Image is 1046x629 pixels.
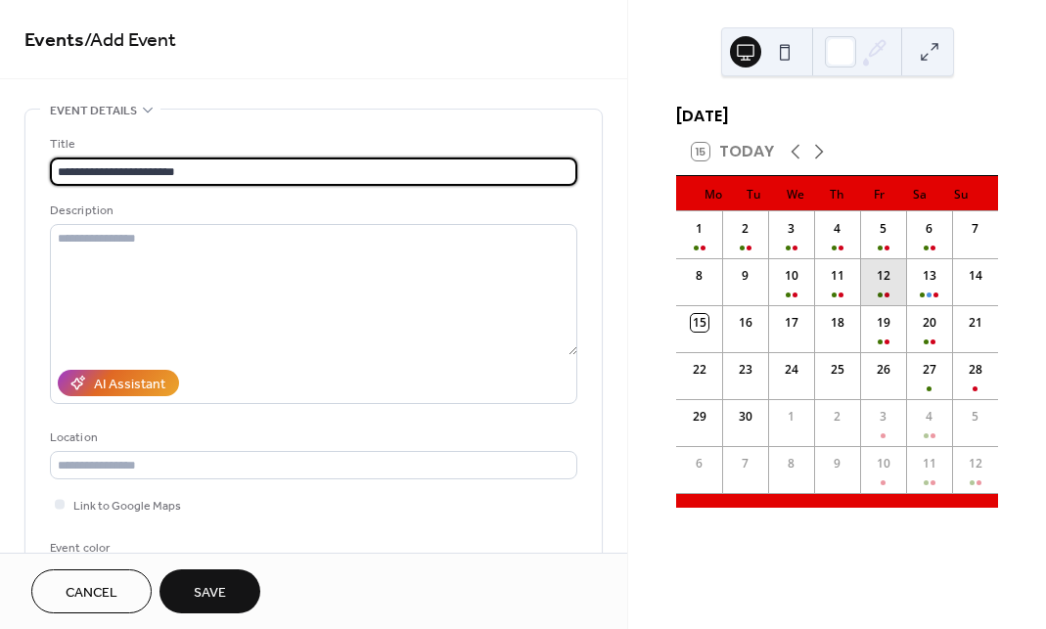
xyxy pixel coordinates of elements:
[967,408,984,426] div: 5
[691,267,708,285] div: 8
[829,267,846,285] div: 11
[50,538,197,559] div: Event color
[31,569,152,613] button: Cancel
[967,314,984,332] div: 21
[783,408,800,426] div: 1
[875,455,892,472] div: 10
[737,408,754,426] div: 30
[921,267,938,285] div: 13
[194,583,226,604] span: Save
[50,427,573,448] div: Location
[967,361,984,379] div: 28
[829,455,846,472] div: 9
[829,361,846,379] div: 25
[875,314,892,332] div: 19
[734,176,775,211] div: Tu
[737,455,754,472] div: 7
[159,569,260,613] button: Save
[829,408,846,426] div: 2
[783,314,800,332] div: 17
[737,361,754,379] div: 23
[737,267,754,285] div: 9
[875,361,892,379] div: 26
[691,455,708,472] div: 6
[691,408,708,426] div: 29
[829,220,846,238] div: 4
[50,201,573,221] div: Description
[941,176,982,211] div: Su
[50,134,573,155] div: Title
[24,22,84,60] a: Events
[676,105,998,128] div: [DATE]
[737,314,754,332] div: 16
[737,220,754,238] div: 2
[875,408,892,426] div: 3
[875,220,892,238] div: 5
[692,176,733,211] div: Mo
[691,314,708,332] div: 15
[858,176,899,211] div: Fr
[94,375,165,395] div: AI Assistant
[967,220,984,238] div: 7
[775,176,816,211] div: We
[73,496,181,517] span: Link to Google Maps
[783,455,800,472] div: 8
[783,220,800,238] div: 3
[829,314,846,332] div: 18
[691,220,708,238] div: 1
[58,370,179,396] button: AI Assistant
[967,455,984,472] div: 12
[921,220,938,238] div: 6
[691,361,708,379] div: 22
[783,267,800,285] div: 10
[921,455,938,472] div: 11
[921,314,938,332] div: 20
[817,176,858,211] div: Th
[921,408,938,426] div: 4
[66,583,117,604] span: Cancel
[783,361,800,379] div: 24
[967,267,984,285] div: 14
[84,22,176,60] span: / Add Event
[921,361,938,379] div: 27
[50,101,137,121] span: Event details
[899,176,940,211] div: Sa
